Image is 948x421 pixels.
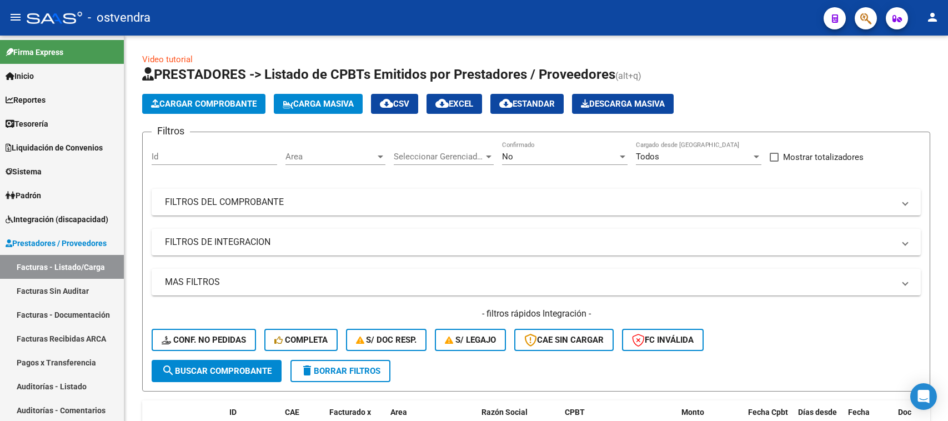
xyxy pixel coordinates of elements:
[6,237,107,249] span: Prestadores / Proveedores
[490,94,564,114] button: Estandar
[162,364,175,377] mat-icon: search
[285,408,299,417] span: CAE
[229,408,237,417] span: ID
[165,276,894,288] mat-panel-title: MAS FILTROS
[274,335,328,345] span: Completa
[748,408,788,417] span: Fecha Cpbt
[581,99,665,109] span: Descarga Masiva
[514,329,614,351] button: CAE SIN CARGAR
[380,97,393,110] mat-icon: cloud_download
[783,151,864,164] span: Mostrar totalizadores
[152,360,282,382] button: Buscar Comprobante
[6,46,63,58] span: Firma Express
[6,94,46,106] span: Reportes
[435,99,473,109] span: EXCEL
[152,269,921,295] mat-expansion-panel-header: MAS FILTROS
[502,152,513,162] span: No
[300,364,314,377] mat-icon: delete
[6,142,103,154] span: Liquidación de Convenios
[445,335,496,345] span: S/ legajo
[390,408,407,417] span: Area
[435,329,506,351] button: S/ legajo
[632,335,694,345] span: FC Inválida
[499,97,513,110] mat-icon: cloud_download
[152,308,921,320] h4: - filtros rápidos Integración -
[274,94,363,114] button: Carga Masiva
[6,213,108,225] span: Integración (discapacidad)
[681,408,704,417] span: Monto
[346,329,427,351] button: S/ Doc Resp.
[524,335,604,345] span: CAE SIN CARGAR
[142,94,265,114] button: Cargar Comprobante
[926,11,939,24] mat-icon: person
[380,99,409,109] span: CSV
[283,99,354,109] span: Carga Masiva
[165,236,894,248] mat-panel-title: FILTROS DE INTEGRACION
[142,67,615,82] span: PRESTADORES -> Listado de CPBTs Emitidos por Prestadores / Proveedores
[165,196,894,208] mat-panel-title: FILTROS DEL COMPROBANTE
[9,11,22,24] mat-icon: menu
[152,123,190,139] h3: Filtros
[6,70,34,82] span: Inicio
[152,189,921,215] mat-expansion-panel-header: FILTROS DEL COMPROBANTE
[300,366,380,376] span: Borrar Filtros
[371,94,418,114] button: CSV
[152,329,256,351] button: Conf. no pedidas
[615,71,641,81] span: (alt+q)
[572,94,674,114] app-download-masive: Descarga masiva de comprobantes (adjuntos)
[394,152,484,162] span: Seleccionar Gerenciador
[435,97,449,110] mat-icon: cloud_download
[622,329,704,351] button: FC Inválida
[142,54,193,64] a: Video tutorial
[6,189,41,202] span: Padrón
[565,408,585,417] span: CPBT
[151,99,257,109] span: Cargar Comprobante
[264,329,338,351] button: Completa
[162,335,246,345] span: Conf. no pedidas
[6,166,42,178] span: Sistema
[152,229,921,255] mat-expansion-panel-header: FILTROS DE INTEGRACION
[162,366,272,376] span: Buscar Comprobante
[88,6,151,30] span: - ostvendra
[481,408,528,417] span: Razón Social
[6,118,48,130] span: Tesorería
[290,360,390,382] button: Borrar Filtros
[499,99,555,109] span: Estandar
[910,383,937,410] div: Open Intercom Messenger
[356,335,417,345] span: S/ Doc Resp.
[427,94,482,114] button: EXCEL
[285,152,375,162] span: Area
[572,94,674,114] button: Descarga Masiva
[636,152,659,162] span: Todos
